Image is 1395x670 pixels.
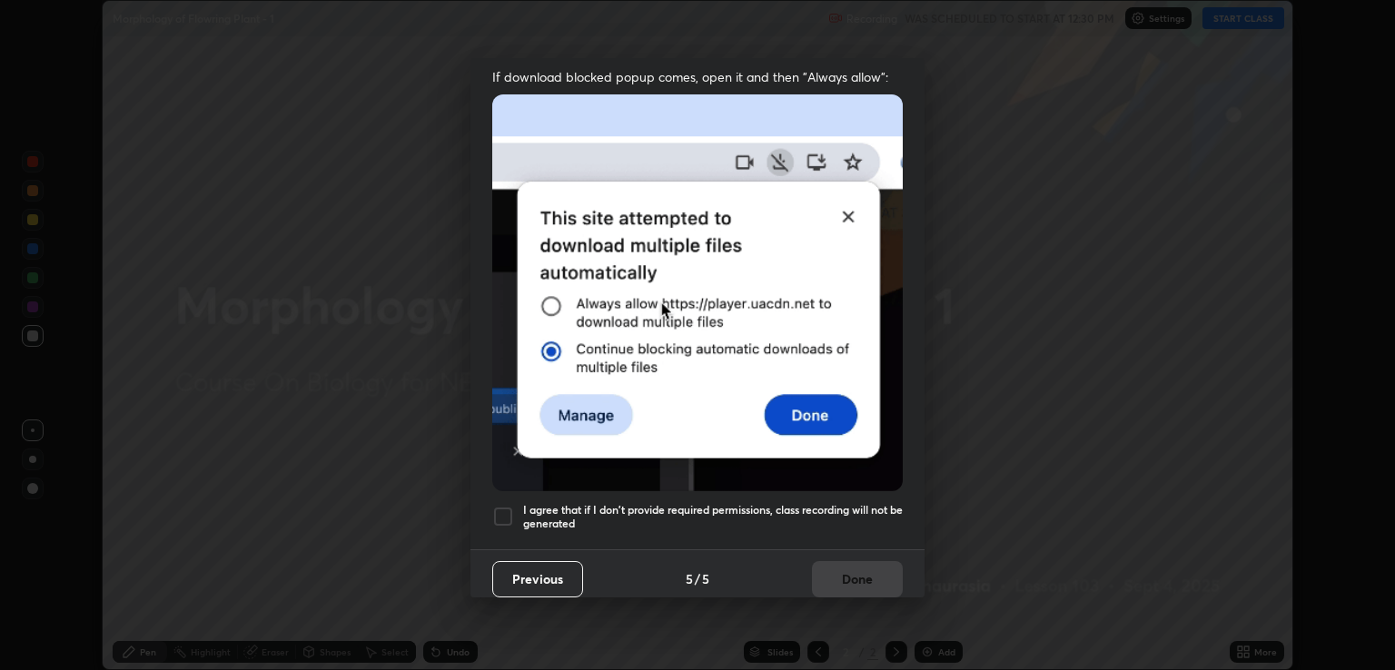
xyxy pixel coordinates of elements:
h4: 5 [686,569,693,588]
h5: I agree that if I don't provide required permissions, class recording will not be generated [523,503,903,531]
h4: / [695,569,700,588]
button: Previous [492,561,583,597]
span: If download blocked popup comes, open it and then "Always allow": [492,68,903,85]
h4: 5 [702,569,709,588]
img: downloads-permission-blocked.gif [492,94,903,491]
